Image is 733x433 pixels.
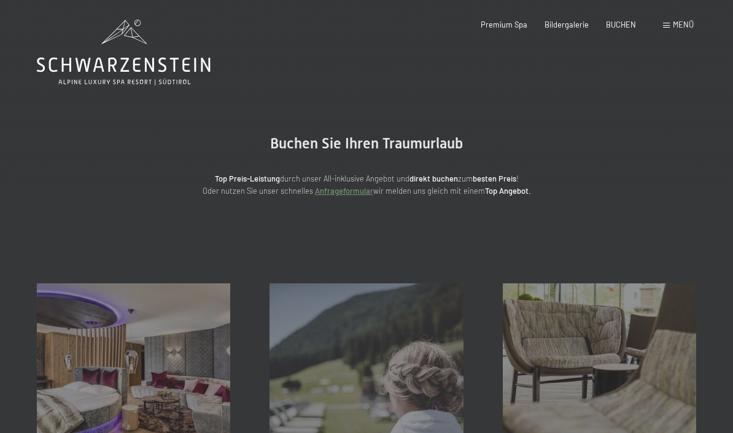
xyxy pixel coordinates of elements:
a: Anfrageformular [315,186,373,196]
strong: Top Preis-Leistung [215,174,280,183]
a: BUCHEN [606,20,636,29]
p: durch unser All-inklusive Angebot und zum ! Oder nutzen Sie unser schnelles wir melden uns gleich... [121,172,612,197]
a: Bildergalerie [545,20,589,29]
strong: direkt buchen [409,174,458,183]
strong: besten Preis [473,174,516,183]
span: Menü [673,20,694,29]
strong: Top Angebot. [485,186,531,196]
span: Buchen Sie Ihren Traumurlaub [270,135,463,152]
a: Premium Spa [481,20,527,29]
